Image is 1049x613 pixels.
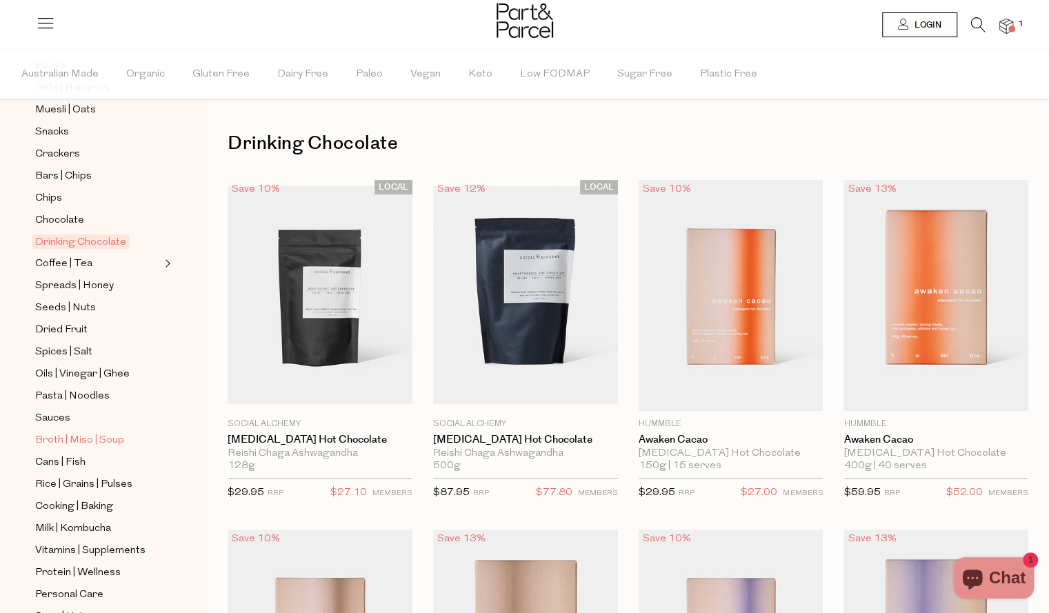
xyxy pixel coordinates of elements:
[35,146,80,163] span: Crackers
[578,490,618,497] small: MEMBERS
[35,432,161,449] a: Broth | Miso | Soup
[433,530,490,548] div: Save 13%
[433,186,618,404] img: Adaptogenic Hot Chocolate
[330,484,367,502] span: $27.10
[1015,18,1027,30] span: 1
[35,476,161,493] a: Rice | Grains | Pulses
[639,488,675,498] span: $29.95
[21,50,99,99] span: Australian Made
[35,212,161,229] a: Chocolate
[843,460,926,472] span: 400g | 40 serves
[617,50,672,99] span: Sugar Free
[372,490,412,497] small: MEMBERS
[433,488,470,498] span: $87.95
[843,530,900,548] div: Save 13%
[433,448,618,460] div: Reishi Chaga Ashwagandha
[35,190,161,207] a: Chips
[35,212,84,229] span: Chocolate
[374,180,412,194] span: LOCAL
[35,102,96,119] span: Muesli | Oats
[700,50,757,99] span: Plastic Free
[35,145,161,163] a: Crackers
[228,418,412,430] p: Social Alchemy
[35,498,161,515] a: Cooking | Baking
[126,50,165,99] span: Organic
[999,19,1013,33] a: 1
[639,180,823,411] img: Awaken Cacao
[639,530,695,548] div: Save 10%
[741,484,777,502] span: $27.00
[35,587,103,603] span: Personal Care
[35,454,86,471] span: Cans | Fish
[35,542,161,559] a: Vitamins | Supplements
[35,321,161,339] a: Dried Fruit
[35,476,132,493] span: Rice | Grains | Pulses
[35,410,70,427] span: Sauces
[268,490,283,497] small: RRP
[35,454,161,471] a: Cans | Fish
[468,50,492,99] span: Keto
[639,418,823,430] p: Hummble
[911,19,941,31] span: Login
[35,543,146,559] span: Vitamins | Supplements
[946,484,983,502] span: $52.00
[520,50,590,99] span: Low FODMAP
[35,190,62,207] span: Chips
[843,488,880,498] span: $59.95
[35,168,161,185] a: Bars | Chips
[35,322,88,339] span: Dried Fruit
[433,460,461,472] span: 500g
[433,180,490,199] div: Save 12%
[35,410,161,427] a: Sauces
[192,50,250,99] span: Gluten Free
[783,490,823,497] small: MEMBERS
[639,460,721,472] span: 150g | 15 serves
[35,366,130,383] span: Oils | Vinegar | Ghee
[497,3,553,38] img: Part&Parcel
[35,343,161,361] a: Spices | Salt
[988,490,1028,497] small: MEMBERS
[35,168,92,185] span: Bars | Chips
[35,101,161,119] a: Muesli | Oats
[35,586,161,603] a: Personal Care
[35,255,161,272] a: Coffee | Tea
[639,434,823,446] a: Awaken Cacao
[228,186,412,404] img: Adaptogenic Hot Chocolate
[843,180,900,199] div: Save 13%
[882,12,957,37] a: Login
[536,484,572,502] span: $77.80
[228,448,412,460] div: Reishi Chaga Ashwagandha
[843,448,1028,460] div: [MEDICAL_DATA] Hot Chocolate
[35,499,113,515] span: Cooking | Baking
[35,277,161,294] a: Spreads | Honey
[228,128,1028,159] h1: Drinking Chocolate
[950,557,1038,602] inbox-online-store-chat: Shopify online store chat
[410,50,441,99] span: Vegan
[228,180,284,199] div: Save 10%
[35,520,161,537] a: Milk | Kombucha
[228,530,284,548] div: Save 10%
[35,234,161,250] a: Drinking Chocolate
[35,123,161,141] a: Snacks
[356,50,383,99] span: Paleo
[883,490,899,497] small: RRP
[35,344,92,361] span: Spices | Salt
[639,448,823,460] div: [MEDICAL_DATA] Hot Chocolate
[161,255,171,272] button: Expand/Collapse Coffee | Tea
[32,234,130,249] span: Drinking Chocolate
[580,180,618,194] span: LOCAL
[35,299,161,316] a: Seeds | Nuts
[35,564,161,581] a: Protein | Wellness
[35,388,161,405] a: Pasta | Noodles
[228,460,255,472] span: 128g
[679,490,695,497] small: RRP
[35,521,111,537] span: Milk | Kombucha
[35,124,69,141] span: Snacks
[228,488,264,498] span: $29.95
[35,300,96,316] span: Seeds | Nuts
[35,432,124,449] span: Broth | Miso | Soup
[843,180,1028,411] img: Awaken Cacao
[35,278,114,294] span: Spreads | Honey
[473,490,489,497] small: RRP
[277,50,328,99] span: Dairy Free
